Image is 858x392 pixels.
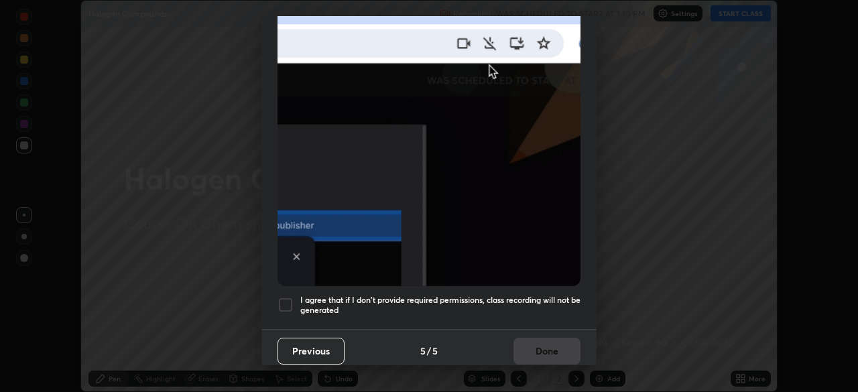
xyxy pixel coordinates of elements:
button: Previous [278,338,345,365]
h5: I agree that if I don't provide required permissions, class recording will not be generated [300,295,580,316]
h4: 5 [420,344,426,358]
h4: / [427,344,431,358]
h4: 5 [432,344,438,358]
